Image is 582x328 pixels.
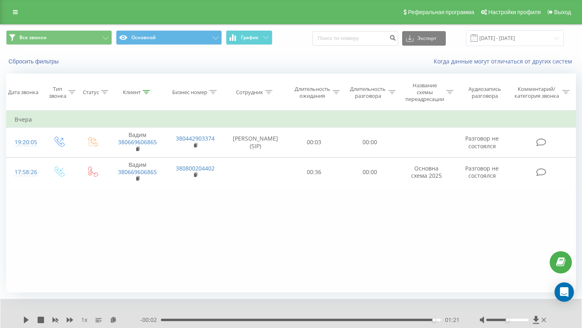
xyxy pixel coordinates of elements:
div: Клиент [123,89,141,96]
span: 01:21 [445,316,460,324]
div: Бизнес номер [172,89,207,96]
div: Сотрудник [236,89,263,96]
td: 00:03 [287,128,342,158]
span: Выход [554,9,571,15]
div: Название схемы переадресации [405,82,444,103]
span: - 00:02 [140,316,161,324]
div: Дата звонка [8,89,38,96]
div: 19:20:05 [15,135,34,150]
div: Комментарий/категория звонка [513,86,560,99]
td: 00:00 [342,128,398,158]
span: Разговор не состоялся [465,135,499,149]
span: Все звонки [19,34,46,41]
td: Вадим [109,157,167,187]
span: Реферальная программа [408,9,474,15]
a: 380442903374 [176,135,215,142]
div: Accessibility label [506,318,509,322]
div: Accessibility label [432,318,436,322]
button: Сбросить фильтры [6,58,63,65]
span: График [241,35,259,40]
a: Когда данные могут отличаться от других систем [434,57,576,65]
a: 380669606865 [118,138,157,146]
button: Экспорт [402,31,446,46]
div: 17:58:26 [15,164,34,180]
span: 1 x [81,316,87,324]
div: Статус [83,89,99,96]
td: Вадим [109,128,167,158]
button: Все звонки [6,30,112,45]
button: Основной [116,30,222,45]
td: Вчера [6,111,576,128]
a: 380800204402 [176,164,215,172]
td: 00:36 [287,157,342,187]
input: Поиск по номеру [312,31,398,46]
div: Длительность разговора [349,86,386,99]
div: Тип звонка [49,86,66,99]
td: 00:00 [342,157,398,187]
button: График [226,30,272,45]
div: Длительность ожидания [294,86,331,99]
td: [PERSON_NAME] (SIP) [224,128,287,158]
div: Open Intercom Messenger [555,282,574,302]
span: Разговор не состоялся [465,164,499,179]
span: Настройки профиля [488,9,541,15]
a: 380669606865 [118,168,157,176]
div: Аудиозапись разговора [463,86,507,99]
td: Основна схема 2025 [398,157,455,187]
